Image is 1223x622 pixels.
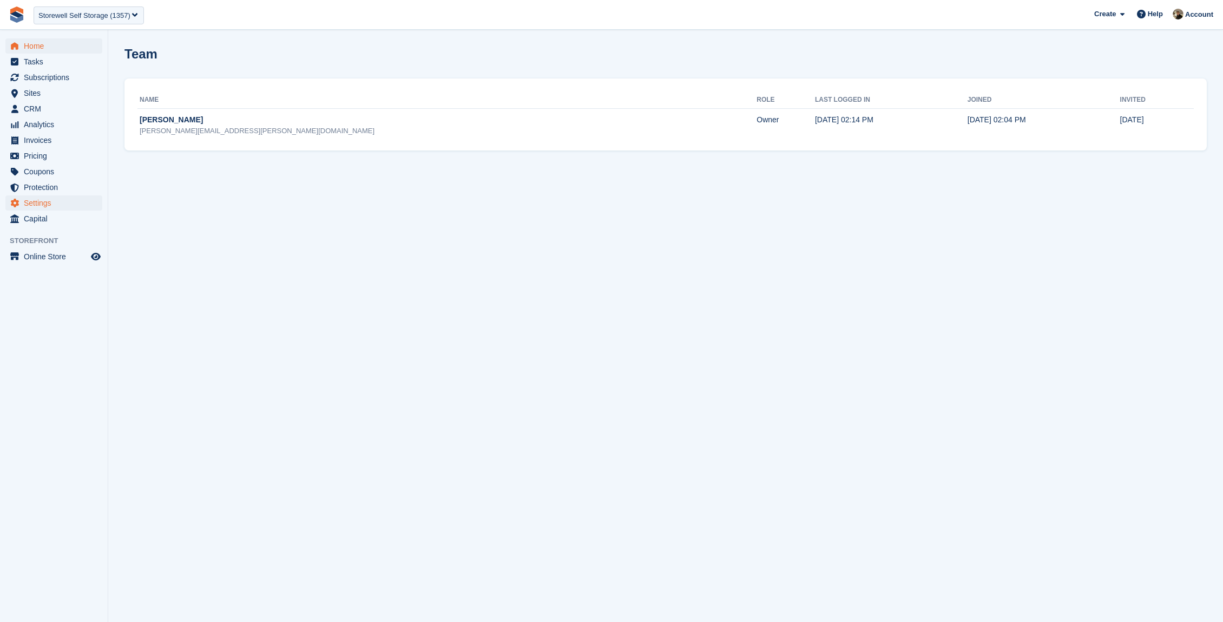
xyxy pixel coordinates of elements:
a: menu [5,38,102,54]
span: CRM [24,101,89,116]
td: [DATE] [1120,109,1187,142]
div: Storewell Self Storage (1357) [38,10,130,21]
a: menu [5,117,102,132]
th: Name [137,91,757,109]
td: [DATE] 02:04 PM [968,109,1120,142]
span: Online Store [24,249,89,264]
a: menu [5,180,102,195]
span: Coupons [24,164,89,179]
td: [DATE] 02:14 PM [815,109,968,142]
th: Invited [1120,91,1187,109]
span: Capital [24,211,89,226]
td: Owner [757,109,815,142]
span: Protection [24,180,89,195]
a: menu [5,148,102,163]
a: menu [5,211,102,226]
span: Home [24,38,89,54]
a: menu [5,86,102,101]
span: Help [1148,9,1163,19]
span: Invoices [24,133,89,148]
a: menu [5,101,102,116]
img: stora-icon-8386f47178a22dfd0bd8f6a31ec36ba5ce8667c1dd55bd0f319d3a0aa187defe.svg [9,6,25,23]
span: Settings [24,195,89,211]
th: Role [757,91,815,109]
span: Storefront [10,235,108,246]
span: Tasks [24,54,89,69]
span: Analytics [24,117,89,132]
a: menu [5,249,102,264]
a: Preview store [89,250,102,263]
a: menu [5,195,102,211]
a: menu [5,70,102,85]
span: Create [1094,9,1116,19]
a: menu [5,54,102,69]
img: Oliver Bruce [1173,9,1183,19]
a: menu [5,133,102,148]
div: [PERSON_NAME] [140,114,757,126]
th: Joined [968,91,1120,109]
span: Pricing [24,148,89,163]
a: menu [5,164,102,179]
th: Last logged in [815,91,968,109]
span: Subscriptions [24,70,89,85]
span: Sites [24,86,89,101]
div: [PERSON_NAME][EMAIL_ADDRESS][PERSON_NAME][DOMAIN_NAME] [140,126,757,136]
h1: Team [124,47,157,61]
span: Account [1185,9,1213,20]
